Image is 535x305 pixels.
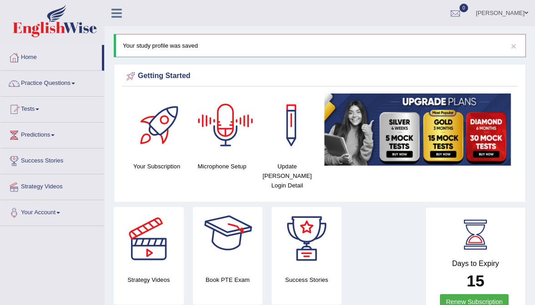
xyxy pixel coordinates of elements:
div: Your study profile was saved [114,34,526,57]
a: Success Stories [0,148,104,171]
a: Your Account [0,200,104,223]
span: 0 [459,4,469,12]
a: Predictions [0,123,104,145]
h4: Days to Expiry [436,260,516,268]
img: small5.jpg [324,93,511,166]
h4: Strategy Videos [114,275,184,285]
h4: Update [PERSON_NAME] Login Detail [259,162,315,190]
h4: Success Stories [272,275,342,285]
button: × [511,41,516,51]
h4: Your Subscription [129,162,185,171]
h4: Book PTE Exam [193,275,263,285]
b: 15 [467,272,485,290]
h4: Microphone Setup [194,162,250,171]
a: Tests [0,97,104,119]
a: Strategy Videos [0,174,104,197]
a: Home [0,45,102,68]
a: Practice Questions [0,71,104,93]
div: Getting Started [124,69,515,83]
